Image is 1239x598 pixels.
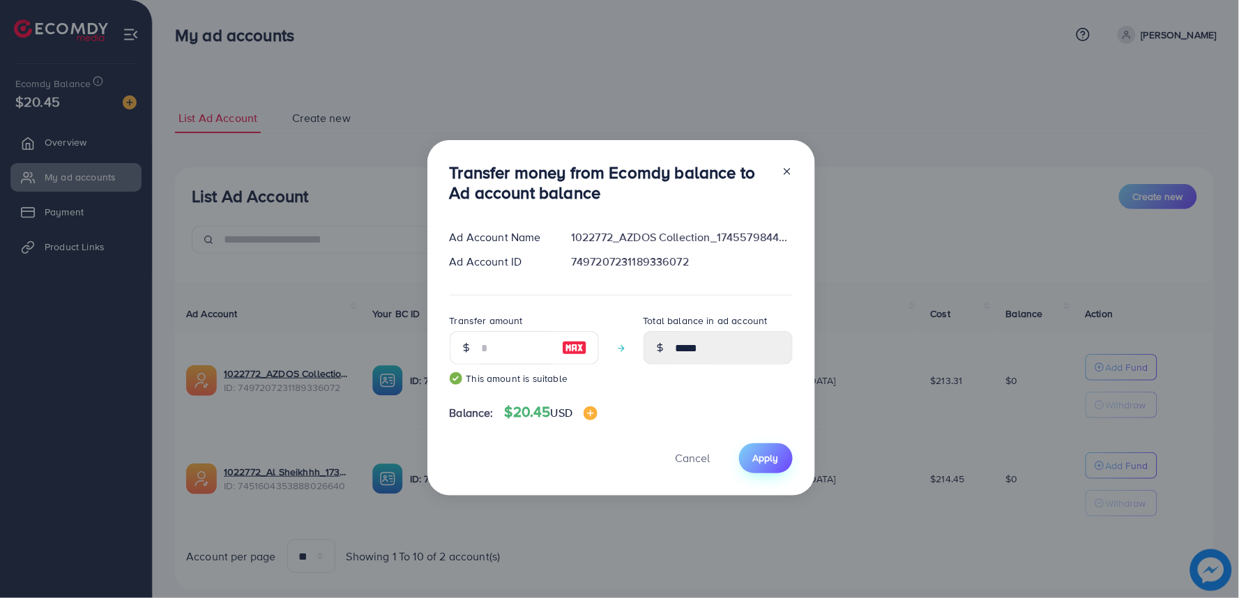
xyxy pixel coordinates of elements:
[450,372,462,385] img: guide
[450,405,494,421] span: Balance:
[676,450,710,466] span: Cancel
[439,229,561,245] div: Ad Account Name
[562,339,587,356] img: image
[551,405,572,420] span: USD
[658,443,728,473] button: Cancel
[450,371,599,385] small: This amount is suitable
[644,314,768,328] label: Total balance in ad account
[450,314,523,328] label: Transfer amount
[584,406,598,420] img: image
[505,404,598,421] h4: $20.45
[560,254,803,270] div: 7497207231189336072
[753,451,779,465] span: Apply
[450,162,770,203] h3: Transfer money from Ecomdy balance to Ad account balance
[560,229,803,245] div: 1022772_AZDOS Collection_1745579844679
[439,254,561,270] div: Ad Account ID
[739,443,793,473] button: Apply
